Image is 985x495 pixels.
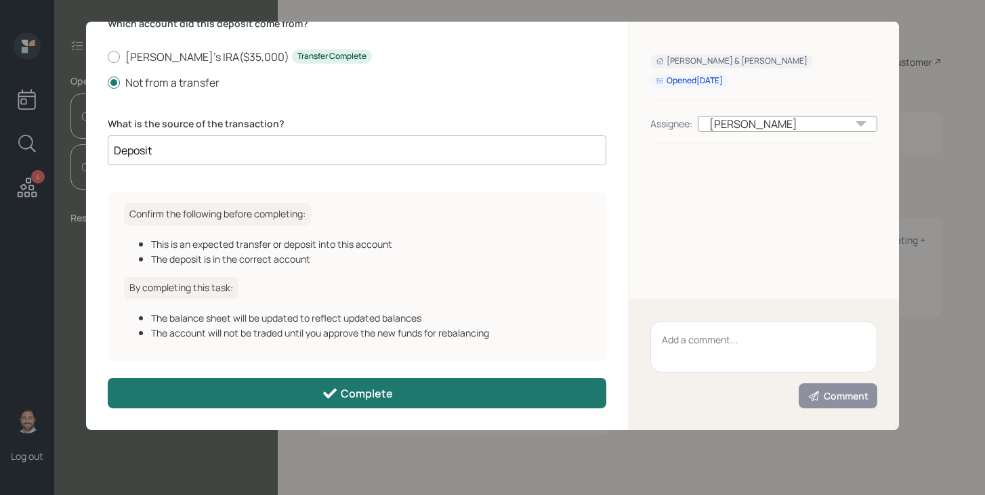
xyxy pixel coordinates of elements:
div: The deposit is in the correct account [151,252,590,266]
div: Complete [322,385,393,402]
label: Not from a transfer [108,75,606,90]
div: The account will not be traded until you approve the new funds for rebalancing [151,326,590,340]
label: [PERSON_NAME]'s IRA ( $35,000 ) [108,49,606,64]
label: Which account did this deposit come from? [108,17,606,30]
div: Transfer Complete [297,51,366,62]
div: Opened [DATE] [656,75,723,87]
h6: By completing this task: [124,277,238,299]
div: [PERSON_NAME] & [PERSON_NAME] [656,56,808,67]
div: Assignee: [650,116,692,131]
button: Complete [108,378,606,408]
label: What is the source of the transaction? [108,117,606,131]
div: [PERSON_NAME] [698,116,877,132]
div: This is an expected transfer or deposit into this account [151,237,590,251]
div: The balance sheet will be updated to reflect updated balances [151,311,590,325]
button: Comment [799,383,877,408]
h6: Confirm the following before completing: [124,203,311,225]
div: Comment [808,389,868,403]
